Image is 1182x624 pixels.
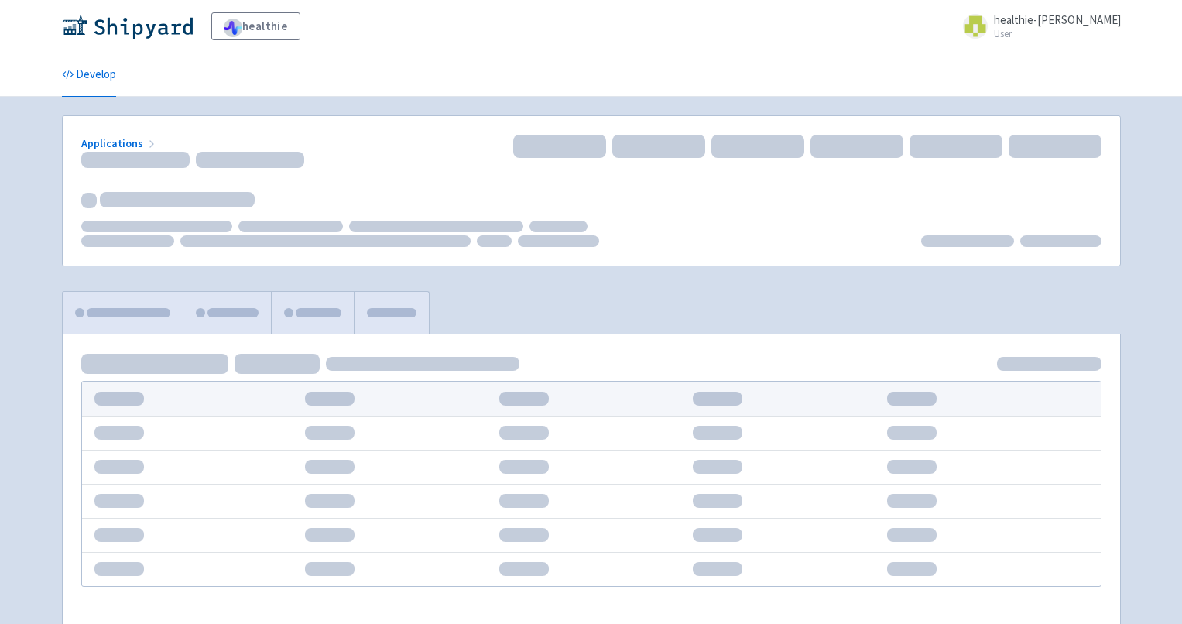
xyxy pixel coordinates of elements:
[62,14,193,39] img: Shipyard logo
[994,12,1121,27] span: healthie-[PERSON_NAME]
[62,53,116,97] a: Develop
[81,136,158,150] a: Applications
[211,12,300,40] a: healthie
[954,14,1121,39] a: healthie-[PERSON_NAME] User
[994,29,1121,39] small: User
